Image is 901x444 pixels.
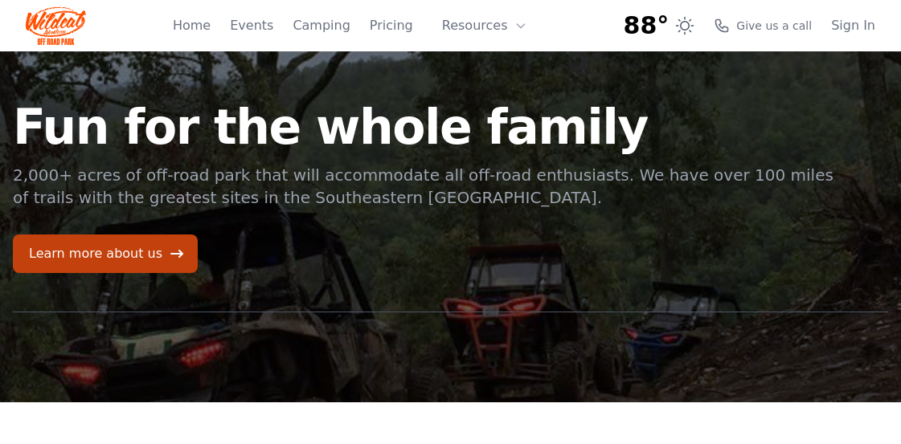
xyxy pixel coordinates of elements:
[293,16,350,35] a: Camping
[26,6,86,45] img: Wildcat Logo
[230,16,273,35] a: Events
[432,10,537,42] button: Resources
[624,11,670,40] span: 88°
[714,18,812,34] a: Give us a call
[370,16,413,35] a: Pricing
[173,16,211,35] a: Home
[13,234,198,273] a: Learn more about us
[736,18,812,34] span: Give us a call
[831,16,875,35] a: Sign In
[13,164,836,209] p: 2,000+ acres of off-road park that will accommodate all off-road enthusiasts. We have over 100 mi...
[13,103,836,151] h1: Fun for the whole family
